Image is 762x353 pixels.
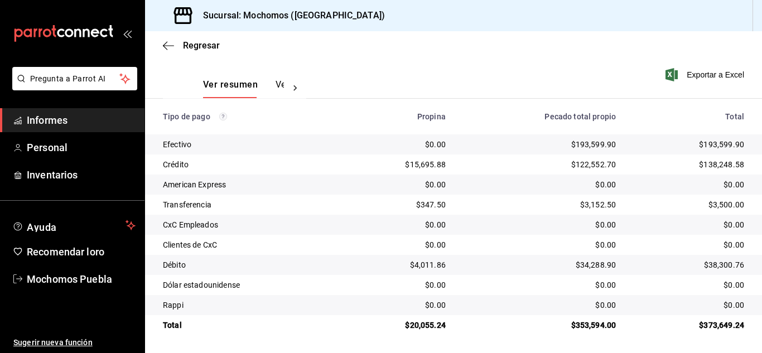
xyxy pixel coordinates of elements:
font: Inventarios [27,169,78,181]
font: $4,011.86 [410,260,446,269]
font: $193,599.90 [699,140,744,149]
font: Sugerir nueva función [13,338,93,347]
font: Mochomos Puebla [27,273,112,285]
font: Personal [27,142,67,153]
font: $15,695.88 [405,160,446,169]
font: $0.00 [595,281,616,289]
font: Pecado total propio [544,112,616,121]
font: Débito [163,260,186,269]
font: $0.00 [724,240,744,249]
font: Total [725,112,744,121]
font: Recomendar loro [27,246,104,258]
font: Regresar [183,40,220,51]
font: Informes [27,114,67,126]
button: Exportar a Excel [668,68,744,81]
font: $0.00 [595,301,616,310]
font: $122,552.70 [571,160,616,169]
button: Pregunta a Parrot AI [12,67,137,90]
div: pestañas de navegación [203,79,284,98]
font: Crédito [163,160,189,169]
font: $0.00 [425,220,446,229]
font: $0.00 [425,180,446,189]
font: $3,152.50 [580,200,616,209]
font: Tipo de pago [163,112,210,121]
font: $20,055.24 [405,321,446,330]
button: abrir_cajón_menú [123,29,132,38]
font: Ver resumen [203,79,258,90]
font: $0.00 [595,240,616,249]
font: Exportar a Excel [687,70,744,79]
font: $0.00 [724,220,744,229]
button: Regresar [163,40,220,51]
font: $138,248.58 [699,160,744,169]
font: $0.00 [724,180,744,189]
font: CxC Empleados [163,220,218,229]
svg: Los pagos realizados con Pay y otras terminales son montos brutos. [219,113,227,120]
font: $0.00 [425,301,446,310]
font: Propina [417,112,446,121]
font: $0.00 [724,301,744,310]
font: Dólar estadounidense [163,281,240,289]
font: Pregunta a Parrot AI [30,74,106,83]
font: Clientes de CxC [163,240,217,249]
font: $347.50 [416,200,446,209]
font: $0.00 [595,220,616,229]
font: Transferencia [163,200,211,209]
a: Pregunta a Parrot AI [8,81,137,93]
font: Total [163,321,182,330]
font: Efectivo [163,140,191,149]
font: Ver pagos [276,79,317,90]
font: $193,599.90 [571,140,616,149]
font: Sucursal: Mochomos ([GEOGRAPHIC_DATA]) [203,10,385,21]
font: $0.00 [425,281,446,289]
font: $38,300.76 [704,260,745,269]
font: $353,594.00 [571,321,616,330]
font: $34,288.90 [576,260,616,269]
font: Rappi [163,301,184,310]
font: $0.00 [595,180,616,189]
font: $0.00 [425,140,446,149]
font: American Express [163,180,226,189]
font: $0.00 [425,240,446,249]
font: Ayuda [27,221,57,233]
font: $373,649.24 [699,321,744,330]
font: $0.00 [724,281,744,289]
font: $3,500.00 [708,200,744,209]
